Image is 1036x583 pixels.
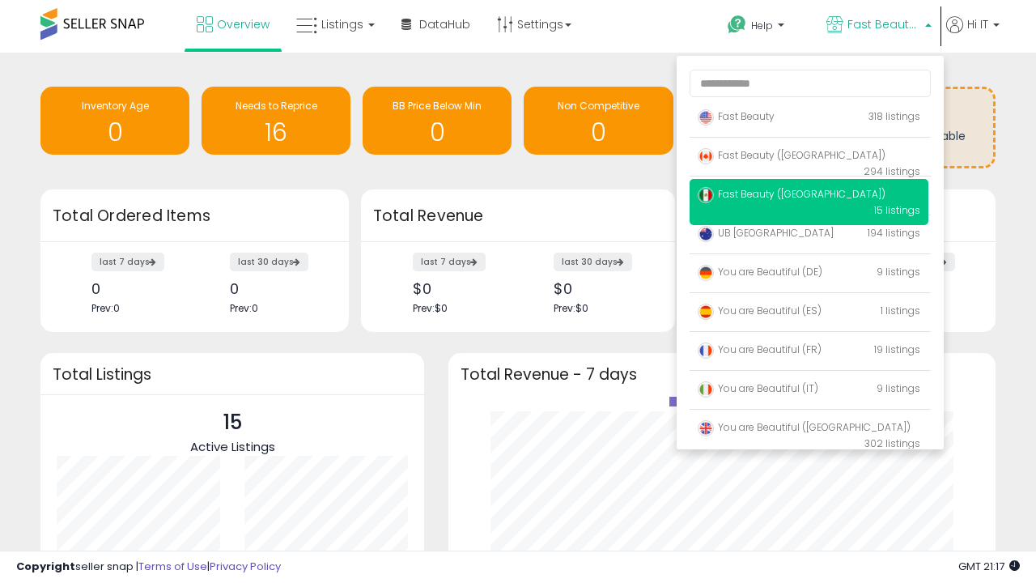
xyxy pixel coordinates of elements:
img: uk.png [698,420,714,436]
span: Prev: 0 [230,301,258,315]
span: Inventory Age [82,99,149,113]
p: 15 [190,407,275,438]
h3: Total Listings [53,368,412,381]
h3: Total Ordered Items [53,205,337,228]
div: $0 [413,280,506,297]
h3: Total Revenue [373,205,663,228]
span: 2025-10-14 21:17 GMT [958,559,1020,574]
a: BB Price Below Min 0 [363,87,512,155]
a: Needs to Reprice 16 [202,87,350,155]
a: Hi IT [946,16,1000,53]
h1: 0 [371,119,503,146]
div: 0 [230,280,321,297]
span: You are Beautiful ([GEOGRAPHIC_DATA]) [698,420,911,434]
span: Prev: $0 [554,301,588,315]
a: Inventory Age 0 [40,87,189,155]
span: Fast Beauty ([GEOGRAPHIC_DATA]) [698,148,885,162]
div: 0 [91,280,182,297]
a: Non Competitive 0 [524,87,673,155]
span: 1 listings [881,304,920,317]
span: 294 listings [864,164,920,178]
span: You are Beautiful (IT) [698,381,818,395]
label: last 7 days [91,253,164,271]
span: You are Beautiful (DE) [698,265,822,279]
img: mexico.png [698,187,714,203]
span: Hi IT [967,16,988,32]
span: 318 listings [868,109,920,123]
span: Fast Beauty ([GEOGRAPHIC_DATA]) [847,16,920,32]
span: BB Price Below Min [393,99,482,113]
span: You are Beautiful (FR) [698,343,822,356]
a: Help [715,2,812,53]
span: Fast Beauty [698,109,775,123]
span: Listings [321,16,363,32]
span: Overview [217,16,270,32]
img: usa.png [698,109,714,126]
span: Prev: 0 [91,301,120,315]
a: Privacy Policy [210,559,281,574]
label: last 7 days [413,253,486,271]
img: italy.png [698,381,714,398]
span: 194 listings [868,226,920,240]
h1: 16 [210,119,342,146]
span: 9 listings [877,265,920,279]
i: Get Help [727,15,747,35]
span: You are Beautiful (ES) [698,304,822,317]
h3: Total Revenue - 7 days [461,368,983,381]
img: spain.png [698,304,714,320]
span: 15 listings [874,203,920,217]
span: Active Listings [190,438,275,455]
span: 19 listings [874,343,920,356]
div: seller snap | | [16,560,281,575]
span: Non Competitive [558,99,639,113]
label: last 30 days [554,253,632,271]
span: 302 listings [864,436,920,450]
span: Help [751,19,773,32]
div: $0 [554,280,647,297]
a: Terms of Use [138,559,207,574]
span: Prev: $0 [413,301,448,315]
img: germany.png [698,265,714,281]
strong: Copyright [16,559,75,574]
h1: 0 [49,119,181,146]
span: Needs to Reprice [236,99,317,113]
img: australia.png [698,226,714,242]
label: last 30 days [230,253,308,271]
span: 9 listings [877,381,920,395]
h1: 0 [532,119,664,146]
span: DataHub [419,16,470,32]
img: france.png [698,343,714,359]
span: Fast Beauty ([GEOGRAPHIC_DATA]) [698,187,885,201]
span: UB [GEOGRAPHIC_DATA] [698,226,834,240]
img: canada.png [698,148,714,164]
